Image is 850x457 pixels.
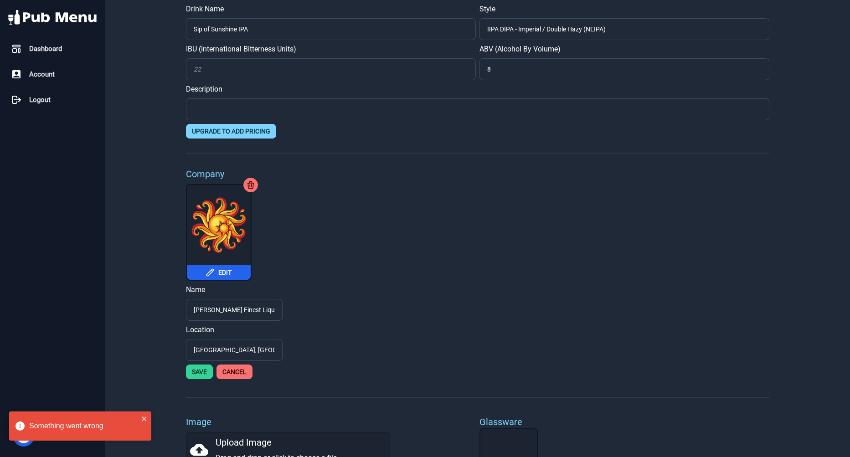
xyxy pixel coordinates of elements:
img: Pub Menu [8,10,97,25]
input: 6.8 [479,58,769,80]
label: Location [186,324,283,335]
label: Glassware [479,416,522,427]
button: close [141,415,148,422]
a: Dashboard [4,39,101,59]
span: Dashboard [29,44,62,54]
a: Upgrade To Add Pricing [186,124,276,139]
span: Logout [29,95,51,105]
span: Account [29,69,55,80]
button: Cancel [216,365,252,379]
button: Edit [187,265,251,280]
label: Company [186,168,769,180]
label: Drink Name [186,4,476,15]
label: ABV (Alcohol By Volume) [479,44,769,55]
label: IBU (International Bitterness Units) [186,44,476,55]
input: Kansas City, MO [186,339,283,361]
label: Name [186,284,283,295]
label: Style [479,4,769,15]
label: Description [186,84,769,95]
label: Image [186,416,390,428]
div: Something went wrong [29,421,139,431]
input: Belgian Quadrupel [479,18,769,40]
input: Brewing Co. [186,299,283,321]
input: 22 [186,58,476,80]
button: Save [186,365,213,379]
input: The Sixth Glass [186,18,476,40]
